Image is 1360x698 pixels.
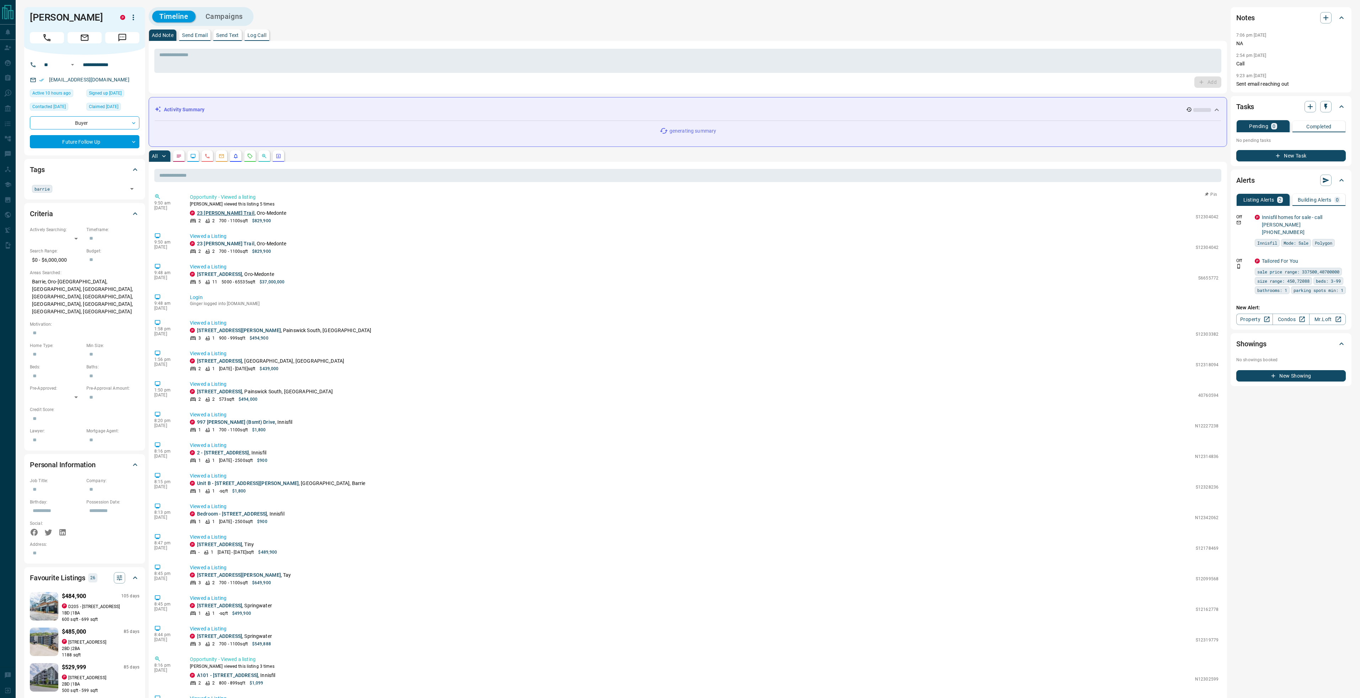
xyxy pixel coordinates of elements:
p: 8:20 pm [154,418,179,423]
p: $494,900 [250,335,268,341]
p: [DATE] [154,576,179,581]
a: Condos [1273,314,1309,325]
svg: Email Verified [39,78,44,82]
span: barrie [34,185,50,192]
p: 1 [212,610,215,617]
div: property.ca [190,572,195,577]
p: [PERSON_NAME] viewed this listing 5 times [190,201,1218,207]
span: beds: 3-99 [1316,277,1341,284]
a: [STREET_ADDRESS] [197,603,242,608]
p: 1 [198,488,201,494]
span: Message [105,32,139,43]
p: 40760594 [1198,392,1218,399]
p: NA [1236,40,1346,47]
p: [DATE] [154,306,179,311]
p: , [GEOGRAPHIC_DATA], [GEOGRAPHIC_DATA] [197,357,344,365]
p: , Innisfil [197,510,284,518]
p: Viewed a Listing [190,503,1218,510]
a: Favourited listing$529,99985 daysproperty.ca[STREET_ADDRESS]2BD |1BA500 sqft - 599 sqft [30,662,139,694]
p: 700 - 1100 sqft [219,580,248,586]
p: $900 [257,518,267,525]
p: [DATE] [154,607,179,612]
p: Opportunity - Viewed a listing [190,193,1218,201]
p: , Oro-Medonte [197,240,287,247]
p: 1 [198,457,201,464]
p: 1 BD | 1 BA [62,610,139,616]
p: No showings booked [1236,357,1346,363]
p: Viewed a Listing [190,595,1218,602]
div: Future Follow Up [30,135,139,148]
button: Open [68,60,77,69]
span: Mode: Sale [1284,239,1308,246]
p: S12318094 [1196,362,1218,368]
p: Credit Score: [30,406,139,413]
p: [DATE] [154,275,179,280]
a: Favourited listing$484,900105 daysproperty.caD205 - [STREET_ADDRESS]1BD |1BA600 sqft - 699 sqft [30,591,139,623]
p: 9:50 am [154,201,179,206]
p: 3 [198,335,201,341]
div: property.ca [190,211,195,215]
h2: Showings [1236,338,1266,350]
p: Actively Searching: [30,227,83,233]
p: S12178469 [1196,545,1218,552]
span: Claimed [DATE] [89,103,118,110]
p: Viewed a Listing [190,263,1218,271]
p: 3 [198,580,201,586]
p: 5000 - 65535 sqft [222,279,255,285]
p: 573 sqft [219,396,234,403]
a: [STREET_ADDRESS] [197,542,242,547]
p: $499,900 [232,610,251,617]
p: Viewed a Listing [190,411,1218,419]
p: [STREET_ADDRESS] [68,675,106,681]
p: 9:50 am [154,240,179,245]
p: Viewed a Listing [190,380,1218,388]
a: [STREET_ADDRESS][PERSON_NAME] [197,572,281,578]
p: Possession Date: [86,499,139,505]
p: [DATE] [154,206,179,211]
img: Favourited listing [23,663,66,692]
button: Campaigns [198,11,250,22]
p: 8:15 pm [154,479,179,484]
a: [STREET_ADDRESS] [197,271,242,277]
p: S12304042 [1196,214,1218,220]
h2: Favourite Listings [30,572,85,584]
p: 8:47 pm [154,540,179,545]
p: 1 [212,335,215,341]
p: 1 [212,457,215,464]
p: $37,000,000 [260,279,284,285]
p: $485,000 [62,628,86,636]
div: Mon Aug 18 2025 [30,89,83,99]
p: 1 [198,610,201,617]
div: Activity Summary [155,103,1221,116]
button: Open [127,184,137,194]
p: - [198,549,199,555]
p: 5 [198,279,201,285]
p: , Painswick South, [GEOGRAPHIC_DATA] [197,327,372,334]
div: property.ca [190,420,195,425]
p: 1 [198,427,201,433]
p: Viewed a Listing [190,533,1218,541]
p: Lawyer: [30,428,83,434]
svg: Notes [176,153,182,159]
p: 2 BD | 1 BA [62,681,139,687]
div: property.ca [190,481,195,486]
p: 8:44 pm [154,632,179,637]
p: [DATE] [154,331,179,336]
p: Pre-Approved: [30,385,83,391]
p: $0 - $6,000,000 [30,254,83,266]
p: $649,900 [252,580,271,586]
p: Home Type: [30,342,83,349]
div: property.ca [1255,215,1260,220]
p: 2 [198,218,201,224]
h2: Tags [30,164,44,175]
p: 2 [1279,197,1281,202]
div: Fri Apr 09 2021 [86,89,139,99]
span: Innisfil [1257,239,1277,246]
div: property.ca [62,675,67,680]
p: $549,888 [252,641,271,647]
p: Listing Alerts [1243,197,1274,202]
p: N12227238 [1195,423,1218,429]
p: [DATE] [154,423,179,428]
div: Tags [30,161,139,178]
span: Active 10 hours ago [32,90,71,97]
